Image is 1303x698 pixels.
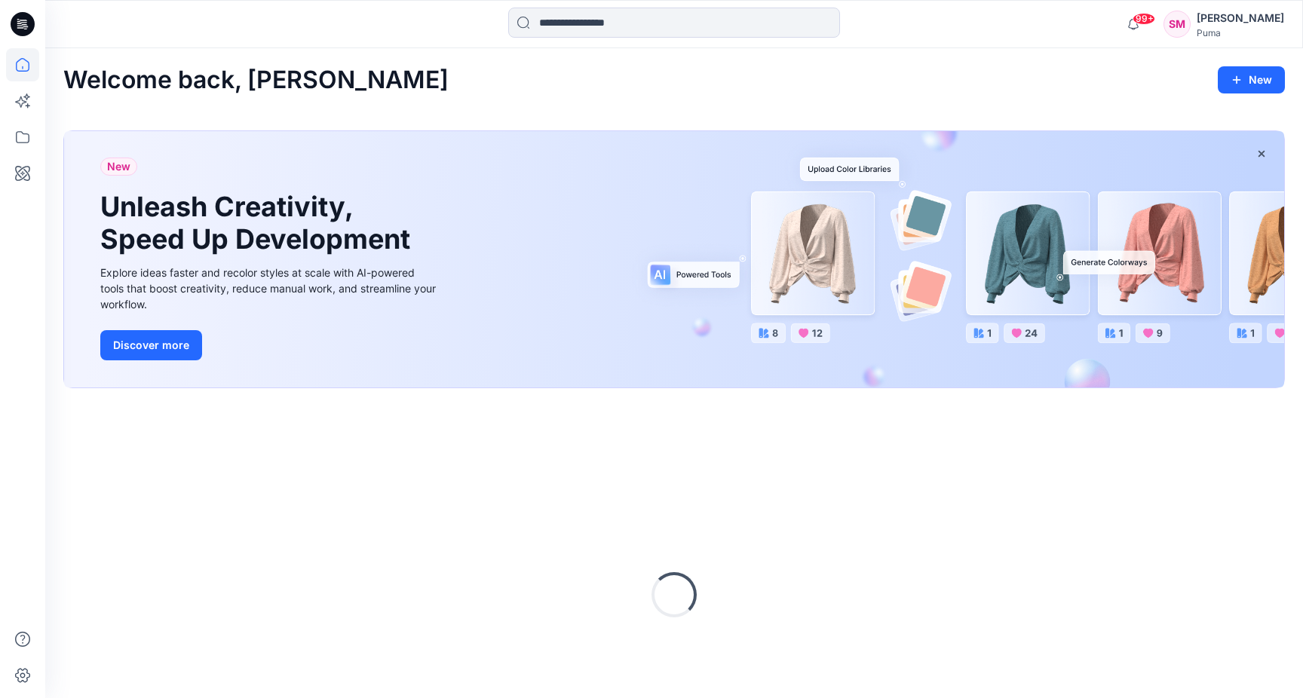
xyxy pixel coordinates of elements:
[1164,11,1191,38] div: SM
[107,158,130,176] span: New
[100,330,202,360] button: Discover more
[63,66,449,94] h2: Welcome back, [PERSON_NAME]
[100,191,417,256] h1: Unleash Creativity, Speed Up Development
[100,265,440,312] div: Explore ideas faster and recolor styles at scale with AI-powered tools that boost creativity, red...
[100,330,440,360] a: Discover more
[1197,27,1284,38] div: Puma
[1197,9,1284,27] div: [PERSON_NAME]
[1218,66,1285,93] button: New
[1133,13,1155,25] span: 99+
